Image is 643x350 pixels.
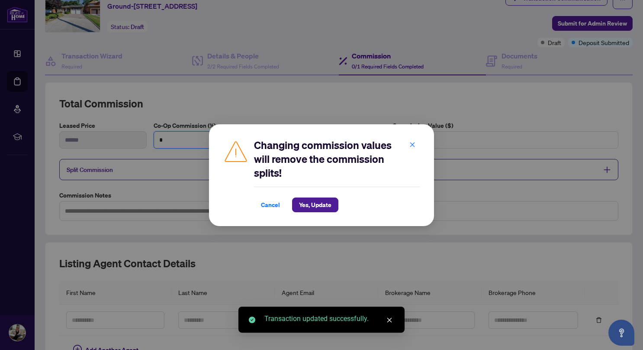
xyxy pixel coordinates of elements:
[264,314,394,324] div: Transaction updated successfully.
[223,138,249,164] img: Caution Icon
[386,317,392,323] span: close
[299,198,331,212] span: Yes, Update
[254,138,420,180] h2: Changing commission values will remove the commission splits!
[409,141,415,147] span: close
[249,317,255,323] span: check-circle
[254,198,287,212] button: Cancel
[385,315,394,325] a: Close
[292,198,338,212] button: Yes, Update
[608,320,634,346] button: Open asap
[261,198,280,212] span: Cancel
